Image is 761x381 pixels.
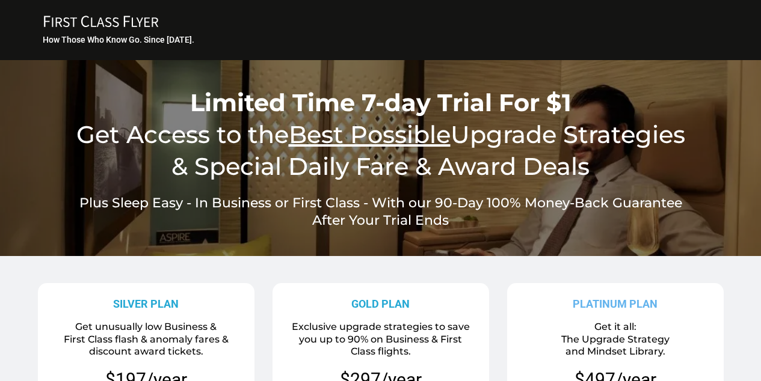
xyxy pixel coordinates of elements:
[292,321,470,358] span: Exclusive upgrade strategies to save you up to 90% on Business & First Class flights.
[561,334,670,345] span: The Upgrade Strategy
[43,34,721,45] h3: How Those Who Know Go. Since [DATE].
[113,297,179,310] strong: SILVER PLAN
[351,297,410,310] strong: GOLD PLAN
[64,334,229,358] span: First Class flash & anomaly fares & discount award tickets.
[565,346,665,357] span: and Mindset Library.
[573,297,658,310] strong: PLATINUM PLAN
[312,212,449,228] span: After Your Trial Ends
[190,88,572,117] span: Limited Time 7-day Trial For $1
[171,151,590,181] span: & Special Daily Fare & Award Deals
[76,120,685,149] span: Get Access to the Upgrade Strategies
[75,321,217,332] span: Get unusually low Business &
[289,120,451,149] u: Best Possible
[594,321,636,332] span: Get it all:
[79,195,682,211] span: Plus Sleep Easy - In Business or First Class - With our 90-Day 100% Money-Back Guarantee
